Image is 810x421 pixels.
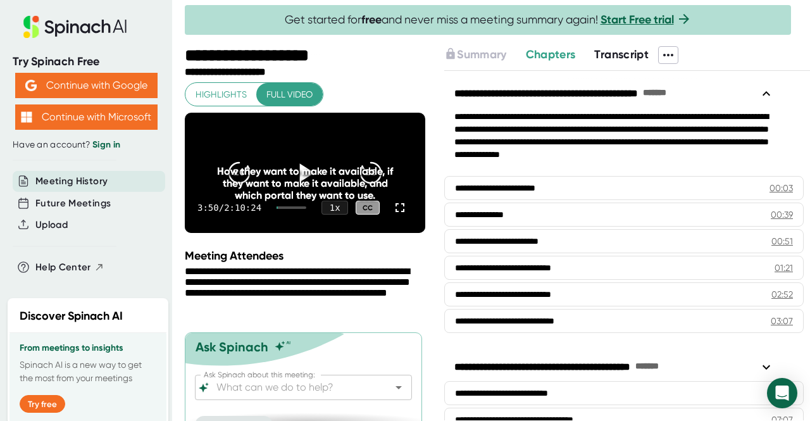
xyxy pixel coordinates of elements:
[526,47,576,61] span: Chapters
[35,260,104,275] button: Help Center
[214,379,371,396] input: What can we do to help?
[196,339,268,355] div: Ask Spinach
[457,47,506,61] span: Summary
[15,104,158,130] button: Continue with Microsoft
[444,46,525,64] div: Upgrade to access
[594,46,649,63] button: Transcript
[35,174,108,189] button: Meeting History
[775,261,793,274] div: 01:21
[13,139,159,151] div: Have an account?
[35,196,111,211] button: Future Meetings
[196,87,247,103] span: Highlights
[771,315,793,327] div: 03:07
[209,165,401,201] div: How they want to make it available, if they want to make it available, and which portal they want...
[266,87,313,103] span: Full video
[20,343,156,353] h3: From meetings to insights
[285,13,692,27] span: Get started for and never miss a meeting summary again!
[92,139,120,150] a: Sign in
[444,46,506,63] button: Summary
[185,249,428,263] div: Meeting Attendees
[35,260,91,275] span: Help Center
[15,73,158,98] button: Continue with Google
[769,182,793,194] div: 00:03
[20,308,123,325] h2: Discover Spinach AI
[390,379,408,396] button: Open
[35,218,68,232] button: Upload
[771,208,793,221] div: 00:39
[197,203,261,213] div: 3:50 / 2:10:24
[185,83,257,106] button: Highlights
[20,395,65,413] button: Try free
[256,83,323,106] button: Full video
[601,13,674,27] a: Start Free trial
[526,46,576,63] button: Chapters
[13,54,159,69] div: Try Spinach Free
[771,235,793,248] div: 00:51
[771,288,793,301] div: 02:52
[321,201,348,215] div: 1 x
[25,80,37,91] img: Aehbyd4JwY73AAAAAElFTkSuQmCC
[361,13,382,27] b: free
[594,47,649,61] span: Transcript
[20,358,156,385] p: Spinach AI is a new way to get the most from your meetings
[356,201,380,215] div: CC
[767,378,797,408] div: Open Intercom Messenger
